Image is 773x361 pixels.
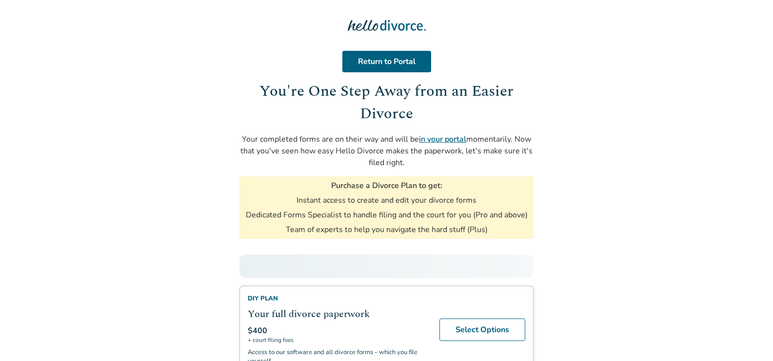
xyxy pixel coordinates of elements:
[342,51,431,72] a: Return to Portal
[248,307,428,321] h2: Your full divorce paperwork
[248,294,428,303] div: DIY Plan
[348,16,426,35] img: Hello Divorce Logo
[248,325,267,336] span: $400
[282,295,288,301] span: info
[331,180,442,191] h3: Purchase a Divorce Plan to get:
[286,224,488,235] li: Team of experts to help you navigate the hard stuff (Plus)
[239,133,534,169] p: Your completed forms are on their way and will be momentarily. Now that you've seen how easy Hell...
[419,134,466,145] a: in your portal
[439,319,525,341] a: Select Options
[239,80,534,126] h1: You're One Step Away from an Easier Divorce
[248,336,428,344] span: + court filing fees
[246,210,528,220] li: Dedicated Forms Specialist to handle filing and the court for you (Pro and above)
[297,195,476,206] li: Instant access to create and edit your divorce forms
